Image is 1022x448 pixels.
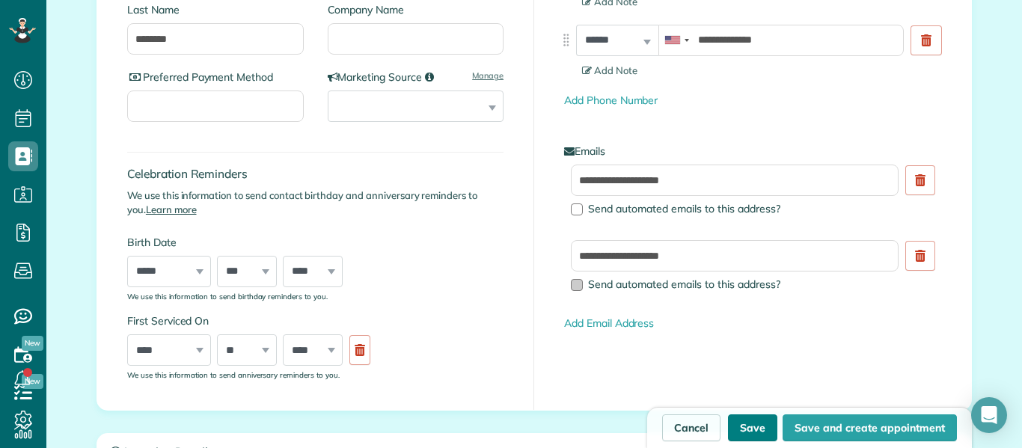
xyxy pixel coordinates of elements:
[127,2,304,17] label: Last Name
[127,235,378,250] label: Birth Date
[662,414,720,441] a: Cancel
[127,370,340,379] sub: We use this information to send anniversary reminders to you.
[22,336,43,351] span: New
[127,168,504,180] h4: Celebration Reminders
[127,313,378,328] label: First Serviced On
[328,2,504,17] label: Company Name
[564,144,941,159] label: Emails
[564,93,658,107] a: Add Phone Number
[146,203,197,215] a: Learn more
[588,202,780,215] span: Send automated emails to this address?
[472,70,504,82] a: Manage
[127,292,328,301] sub: We use this information to send birthday reminders to you.
[588,277,780,291] span: Send automated emails to this address?
[127,188,504,217] p: We use this information to send contact birthday and anniversary reminders to you.
[127,70,304,85] label: Preferred Payment Method
[558,32,574,48] img: drag_indicator-119b368615184ecde3eda3c64c821f6cf29d3e2b97b89ee44bc31753036683e5.png
[564,316,654,330] a: Add Email Address
[971,397,1007,433] div: Open Intercom Messenger
[783,414,957,441] button: Save and create appointment
[582,64,637,76] span: Add Note
[328,70,504,85] label: Marketing Source
[659,25,694,55] div: United States: +1
[728,414,777,441] button: Save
